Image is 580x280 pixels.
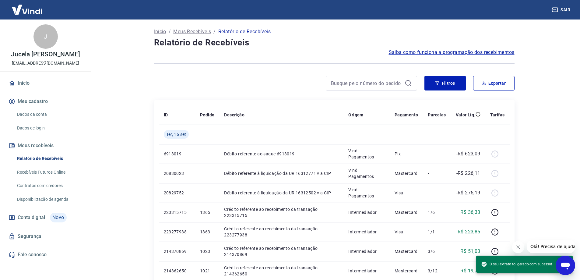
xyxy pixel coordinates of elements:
[395,229,418,235] p: Visa
[18,213,45,222] span: Conta digital
[15,152,84,165] a: Relatório de Recebíveis
[395,248,418,254] p: Mastercard
[224,226,339,238] p: Crédito referente ao recebimento da transação 223277938
[428,248,446,254] p: 3/6
[164,229,190,235] p: 223277938
[154,28,166,35] a: Início
[4,4,51,9] span: Olá! Precisa de ajuda?
[428,209,446,215] p: 1/6
[428,112,446,118] p: Parcelas
[7,230,84,243] a: Segurança
[173,28,211,35] a: Meus Recebíveis
[218,28,271,35] p: Relatório de Recebíveis
[460,267,480,275] p: R$ 19,77
[33,24,58,49] div: J
[395,209,418,215] p: Mastercard
[481,261,552,267] span: O seu extrato foi gerado com sucesso!
[7,248,84,261] a: Fale conosco
[348,187,385,199] p: Vindi Pagamentos
[456,150,480,158] p: -R$ 623,09
[224,112,244,118] p: Descrição
[164,170,190,176] p: 20830023
[164,209,190,215] p: 223315715
[213,28,216,35] p: /
[15,193,84,206] a: Disponibilização de agenda
[556,256,575,275] iframe: Botão para abrir a janela de mensagens
[456,170,480,177] p: -R$ 226,11
[7,210,84,225] a: Conta digitalNovo
[473,76,515,90] button: Exportar
[348,268,385,274] p: Intermediador
[395,112,418,118] p: Pagamento
[331,79,402,88] input: Busque pelo número do pedido
[348,209,385,215] p: Intermediador
[428,190,446,196] p: -
[389,49,515,56] a: Saiba como funciona a programação dos recebimentos
[348,229,385,235] p: Intermediador
[7,0,47,19] img: Vindi
[7,76,84,90] a: Início
[11,51,80,58] p: Jucela [PERSON_NAME]
[166,131,186,137] span: Ter, 16 set
[512,241,524,253] iframe: Fechar mensagem
[460,209,480,216] p: R$ 36,33
[428,268,446,274] p: 3/12
[154,37,515,49] h4: Relatório de Recebíveis
[15,166,84,179] a: Recebíveis Futuros Online
[395,170,418,176] p: Mastercard
[424,76,466,90] button: Filtros
[50,213,67,222] span: Novo
[200,209,214,215] p: 1365
[490,112,505,118] p: Tarifas
[164,112,168,118] p: ID
[456,112,476,118] p: Valor Líq.
[224,190,339,196] p: Débito referente à liquidação da UR 16312502 via CIP
[460,248,480,255] p: R$ 51,03
[395,151,418,157] p: Pix
[348,112,363,118] p: Origem
[458,228,480,236] p: R$ 223,85
[348,167,385,179] p: Vindi Pagamentos
[224,206,339,218] p: Crédito referente ao recebimento da transação 223315715
[15,179,84,192] a: Contratos com credores
[395,268,418,274] p: Mastercard
[200,112,214,118] p: Pedido
[164,248,190,254] p: 214370869
[348,248,385,254] p: Intermediador
[224,151,339,157] p: Débito referente ao saque 6913019
[15,108,84,121] a: Dados da conta
[15,122,84,134] a: Dados de login
[428,170,446,176] p: -
[200,248,214,254] p: 1023
[395,190,418,196] p: Visa
[224,170,339,176] p: Débito referente à liquidação da UR 16312771 via CIP
[164,151,190,157] p: 6913019
[428,151,446,157] p: -
[224,265,339,277] p: Crédito referente ao recebimento da transação 214362650
[551,4,573,16] button: Sair
[164,268,190,274] p: 214362650
[12,60,79,66] p: [EMAIL_ADDRESS][DOMAIN_NAME]
[224,245,339,257] p: Crédito referente ao recebimento da transação 214370869
[200,268,214,274] p: 1021
[527,240,575,253] iframe: Mensagem da empresa
[7,139,84,152] button: Meus recebíveis
[456,189,480,197] p: -R$ 275,19
[348,148,385,160] p: Vindi Pagamentos
[200,229,214,235] p: 1363
[428,229,446,235] p: 1/1
[169,28,171,35] p: /
[7,95,84,108] button: Meu cadastro
[164,190,190,196] p: 20829752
